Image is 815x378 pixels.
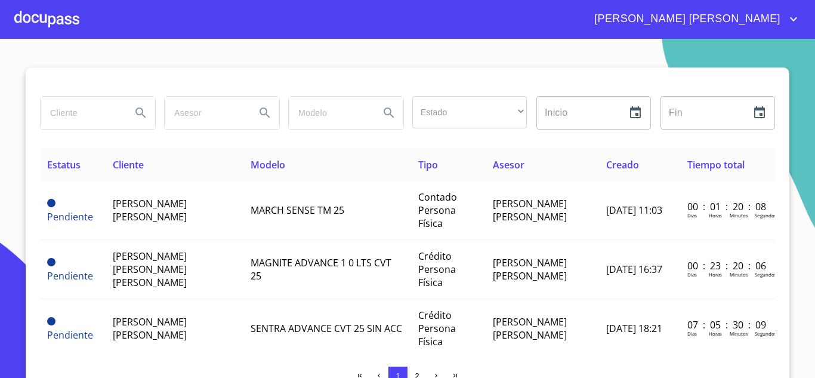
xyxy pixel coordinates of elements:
[251,158,285,171] span: Modelo
[606,158,639,171] span: Creado
[289,97,370,129] input: search
[687,158,745,171] span: Tiempo total
[251,322,402,335] span: SENTRA ADVANCE CVT 25 SIN ACC
[730,330,748,337] p: Minutos
[493,197,567,223] span: [PERSON_NAME] [PERSON_NAME]
[251,256,391,282] span: MAGNITE ADVANCE 1 0 LTS CVT 25
[687,318,768,331] p: 07 : 05 : 30 : 09
[606,322,662,335] span: [DATE] 18:21
[412,96,527,128] div: ​
[47,210,93,223] span: Pendiente
[730,212,748,219] p: Minutos
[606,263,662,276] span: [DATE] 16:37
[709,271,722,278] p: Horas
[687,259,768,272] p: 00 : 23 : 20 : 06
[755,212,777,219] p: Segundos
[687,212,697,219] p: Dias
[687,330,697,337] p: Dias
[47,158,81,171] span: Estatus
[730,271,748,278] p: Minutos
[113,197,187,223] span: [PERSON_NAME] [PERSON_NAME]
[606,204,662,217] span: [DATE] 11:03
[47,258,55,266] span: Pendiente
[687,271,697,278] p: Dias
[113,250,187,289] span: [PERSON_NAME] [PERSON_NAME] [PERSON_NAME]
[709,330,722,337] p: Horas
[375,99,403,127] button: Search
[165,97,246,129] input: search
[47,269,93,282] span: Pendiente
[47,328,93,342] span: Pendiente
[709,212,722,219] p: Horas
[418,250,456,289] span: Crédito Persona Física
[493,315,567,342] span: [PERSON_NAME] [PERSON_NAME]
[126,99,155,127] button: Search
[47,317,55,325] span: Pendiente
[755,271,777,278] p: Segundos
[418,158,438,171] span: Tipo
[41,97,122,129] input: search
[755,330,777,337] p: Segundos
[418,190,457,230] span: Contado Persona Física
[687,200,768,213] p: 00 : 01 : 20 : 08
[493,158,524,171] span: Asesor
[493,256,567,282] span: [PERSON_NAME] [PERSON_NAME]
[113,315,187,342] span: [PERSON_NAME] [PERSON_NAME]
[113,158,144,171] span: Cliente
[585,10,786,29] span: [PERSON_NAME] [PERSON_NAME]
[585,10,801,29] button: account of current user
[251,99,279,127] button: Search
[418,309,456,348] span: Crédito Persona Física
[47,199,55,207] span: Pendiente
[251,204,344,217] span: MARCH SENSE TM 25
